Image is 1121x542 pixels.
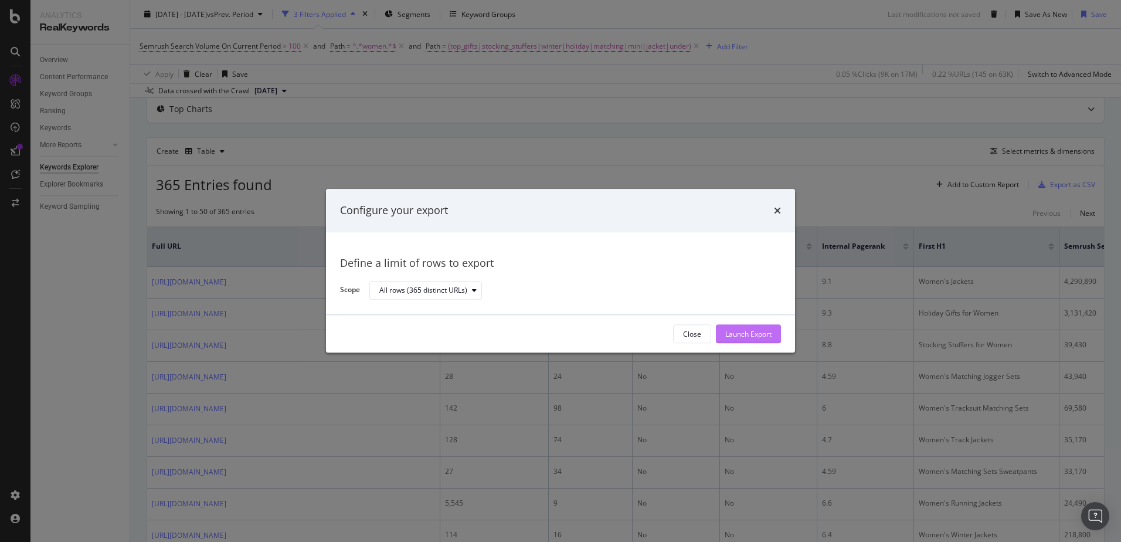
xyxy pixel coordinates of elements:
div: Define a limit of rows to export [340,256,781,271]
div: Configure your export [340,203,448,218]
div: All rows (365 distinct URLs) [379,287,467,294]
div: Close [683,329,701,339]
div: modal [326,189,795,353]
div: times [774,203,781,218]
div: Open Intercom Messenger [1081,502,1109,530]
button: Launch Export [716,325,781,344]
label: Scope [340,285,360,298]
div: Launch Export [725,329,772,339]
button: All rows (365 distinct URLs) [369,281,482,300]
button: Close [673,325,711,344]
